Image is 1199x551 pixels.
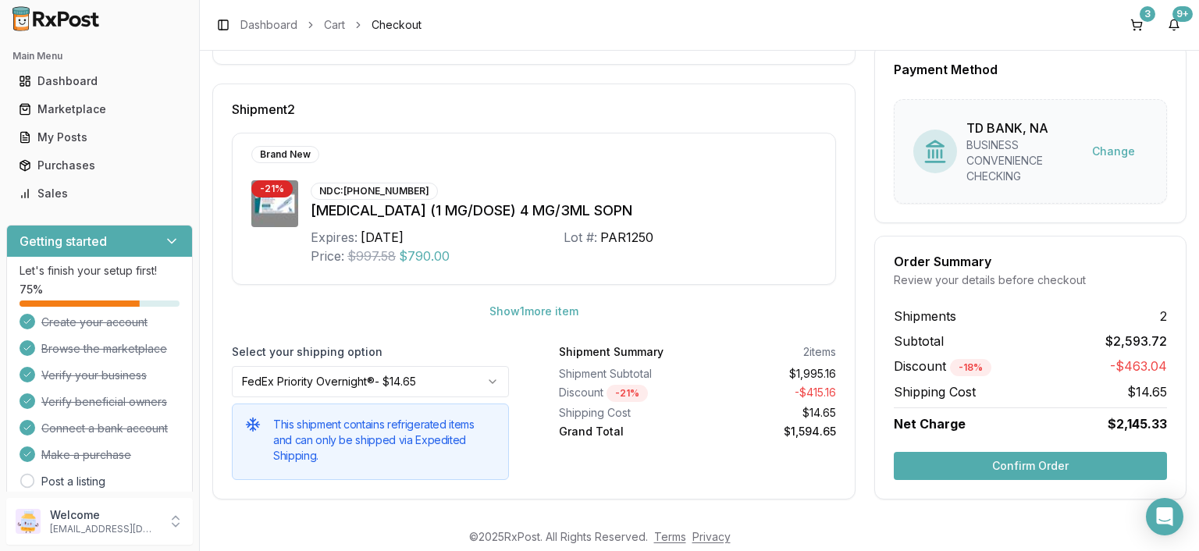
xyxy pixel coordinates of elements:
[803,344,836,360] div: 2 items
[6,153,193,178] button: Purchases
[311,200,817,222] div: [MEDICAL_DATA] (1 MG/DOSE) 4 MG/3ML SOPN
[894,255,1167,268] div: Order Summary
[19,158,180,173] div: Purchases
[559,366,692,382] div: Shipment Subtotal
[41,341,167,357] span: Browse the marketplace
[654,530,686,543] a: Terms
[704,405,837,421] div: $14.65
[894,307,956,325] span: Shipments
[894,452,1167,480] button: Confirm Order
[559,385,692,402] div: Discount
[41,421,168,436] span: Connect a bank account
[6,6,106,31] img: RxPost Logo
[1105,332,1167,350] span: $2,593.72
[361,228,404,247] div: [DATE]
[704,385,837,402] div: - $415.16
[6,97,193,122] button: Marketplace
[607,385,648,402] div: - 21 %
[1127,382,1167,401] span: $14.65
[894,358,991,374] span: Discount
[6,181,193,206] button: Sales
[19,101,180,117] div: Marketplace
[1162,12,1187,37] button: 9+
[564,228,597,247] div: Lot #:
[6,125,193,150] button: My Posts
[966,137,1080,184] div: BUSINESS CONVENIENCE CHECKING
[1146,498,1183,535] div: Open Intercom Messenger
[41,394,167,410] span: Verify beneficial owners
[12,151,187,180] a: Purchases
[251,146,319,163] div: Brand New
[372,17,422,33] span: Checkout
[950,359,991,376] div: - 18 %
[251,180,293,197] div: - 21 %
[41,474,105,489] a: Post a listing
[50,523,158,535] p: [EMAIL_ADDRESS][DOMAIN_NAME]
[240,17,297,33] a: Dashboard
[12,180,187,208] a: Sales
[1160,307,1167,325] span: 2
[6,69,193,94] button: Dashboard
[12,67,187,95] a: Dashboard
[347,247,396,265] span: $997.58
[894,332,944,350] span: Subtotal
[692,530,731,543] a: Privacy
[894,272,1167,288] div: Review your details before checkout
[19,73,180,89] div: Dashboard
[704,424,837,439] div: $1,594.65
[20,232,107,251] h3: Getting started
[232,103,295,116] span: Shipment 2
[559,405,692,421] div: Shipping Cost
[1110,357,1167,376] span: -$463.04
[1140,6,1155,22] div: 3
[41,315,148,330] span: Create your account
[41,368,147,383] span: Verify your business
[311,247,344,265] div: Price:
[704,366,837,382] div: $1,995.16
[324,17,345,33] a: Cart
[251,180,298,227] img: Ozempic (1 MG/DOSE) 4 MG/3ML SOPN
[12,50,187,62] h2: Main Menu
[273,417,496,464] h5: This shipment contains refrigerated items and can only be shipped via Expedited Shipping.
[41,447,131,463] span: Make a purchase
[12,123,187,151] a: My Posts
[559,344,664,360] div: Shipment Summary
[20,263,180,279] p: Let's finish your setup first!
[477,297,591,325] button: Show1more item
[1172,6,1193,22] div: 9+
[966,119,1080,137] div: TD BANK, NA
[311,228,358,247] div: Expires:
[19,130,180,145] div: My Posts
[50,507,158,523] p: Welcome
[311,183,438,200] div: NDC: [PHONE_NUMBER]
[232,344,509,360] label: Select your shipping option
[20,282,43,297] span: 75 %
[19,186,180,201] div: Sales
[1080,137,1147,165] button: Change
[894,63,1167,76] div: Payment Method
[240,17,422,33] nav: breadcrumb
[399,247,450,265] span: $790.00
[600,228,653,247] div: PAR1250
[1108,414,1167,433] span: $2,145.33
[894,382,976,401] span: Shipping Cost
[16,509,41,534] img: User avatar
[1124,12,1149,37] button: 3
[894,416,966,432] span: Net Charge
[559,424,692,439] div: Grand Total
[12,95,187,123] a: Marketplace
